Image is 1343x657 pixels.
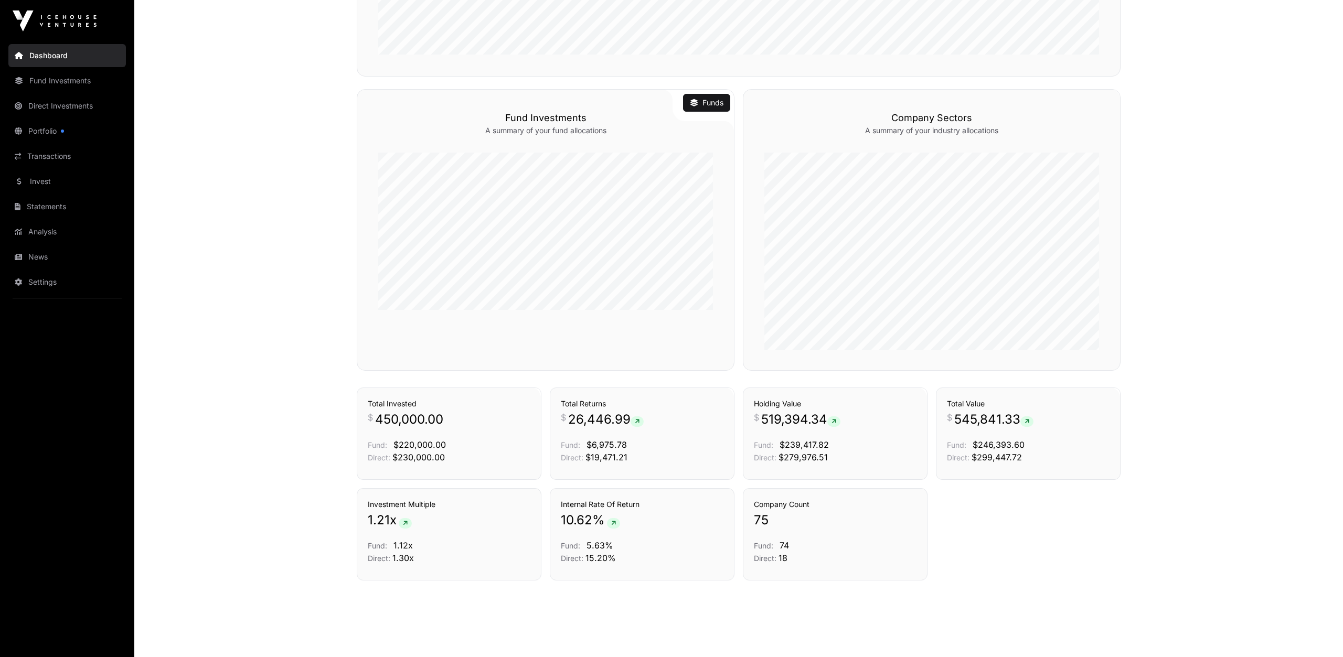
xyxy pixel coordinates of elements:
[368,541,387,550] span: Fund:
[8,271,126,294] a: Settings
[8,120,126,143] a: Portfolio
[392,553,414,563] span: 1.30x
[754,398,916,409] h3: Holding Value
[779,452,828,462] span: $279,976.51
[8,44,126,67] a: Dashboard
[568,411,644,428] span: 26,446.99
[375,411,443,428] span: 450,000.00
[561,398,723,409] h3: Total Returns
[585,553,616,563] span: 15.20%
[378,111,713,125] h3: Fund Investments
[947,440,966,449] span: Fund:
[8,170,126,193] a: Invest
[368,512,390,529] span: 1.21
[378,125,713,136] p: A summary of your fund allocations
[754,512,769,529] span: 75
[8,245,126,268] a: News
[780,540,789,551] span: 74
[8,94,126,117] a: Direct Investments
[392,452,445,462] span: $230,000.00
[690,98,723,108] a: Funds
[368,554,390,563] span: Direct:
[947,398,1110,409] h3: Total Value
[587,439,627,450] span: $6,975.78
[8,220,126,243] a: Analysis
[393,540,413,551] span: 1.12x
[592,512,605,529] span: %
[390,512,397,529] span: x
[8,69,126,92] a: Fund Investments
[368,398,530,409] h3: Total Invested
[368,499,530,510] h3: Investment Multiple
[393,439,446,450] span: $220,000.00
[972,452,1022,462] span: $299,447.72
[947,453,969,462] span: Direct:
[954,411,1033,428] span: 545,841.33
[585,452,627,462] span: $19,471.21
[780,439,829,450] span: $239,417.82
[754,541,773,550] span: Fund:
[754,440,773,449] span: Fund:
[368,411,373,424] span: $
[13,10,97,31] img: Icehouse Ventures Logo
[8,145,126,168] a: Transactions
[587,540,613,551] span: 5.63%
[561,512,592,529] span: 10.62
[368,440,387,449] span: Fund:
[754,411,759,424] span: $
[561,440,580,449] span: Fund:
[754,453,776,462] span: Direct:
[561,411,566,424] span: $
[561,453,583,462] span: Direct:
[8,195,126,218] a: Statements
[764,111,1099,125] h3: Company Sectors
[368,453,390,462] span: Direct:
[561,554,583,563] span: Direct:
[764,125,1099,136] p: A summary of your industry allocations
[947,411,952,424] span: $
[973,439,1025,450] span: $246,393.60
[683,94,730,112] button: Funds
[754,499,916,510] h3: Company Count
[561,541,580,550] span: Fund:
[779,553,787,563] span: 18
[754,554,776,563] span: Direct:
[761,411,840,428] span: 519,394.34
[561,499,723,510] h3: Internal Rate Of Return
[1291,607,1343,657] iframe: Chat Widget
